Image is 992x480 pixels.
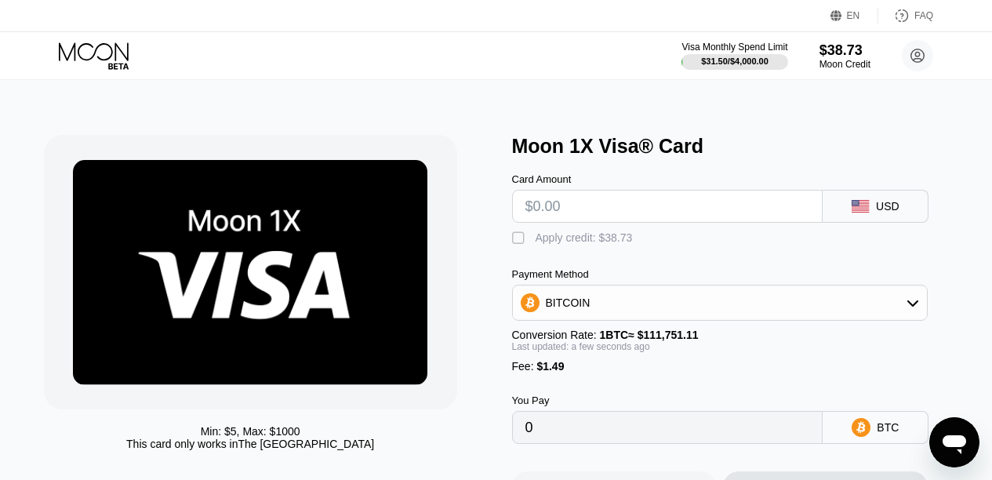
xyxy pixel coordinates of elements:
div: Last updated: a few seconds ago [512,341,928,352]
div: BITCOIN [513,287,928,318]
div: Moon 1X Visa® Card [512,135,965,158]
div: Conversion Rate: [512,329,928,341]
div: EN [830,8,878,24]
div: Payment Method [512,268,928,280]
div: Visa Monthly Spend Limit$31.50/$4,000.00 [681,42,787,70]
div: Min: $ 5 , Max: $ 1000 [201,425,300,438]
div: BTC [877,421,899,434]
div: This card only works in The [GEOGRAPHIC_DATA] [126,438,374,450]
div: FAQ [914,10,933,21]
div: Apply credit: $38.73 [536,231,633,244]
div: EN [847,10,860,21]
div: USD [876,200,899,213]
div: Moon Credit [819,59,870,70]
div:  [512,231,528,246]
span: $1.49 [536,360,564,373]
div: BITCOIN [546,296,590,309]
div: $31.50 / $4,000.00 [701,56,769,66]
iframe: Button to launch messaging window [929,417,979,467]
input: $0.00 [525,191,810,222]
div: FAQ [878,8,933,24]
div: Visa Monthly Spend Limit [681,42,787,53]
div: You Pay [512,395,823,406]
div: $38.73Moon Credit [819,42,870,70]
div: $38.73 [819,42,870,59]
div: Card Amount [512,173,823,185]
div: Fee : [512,360,928,373]
span: 1 BTC ≈ $111,751.11 [600,329,699,341]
